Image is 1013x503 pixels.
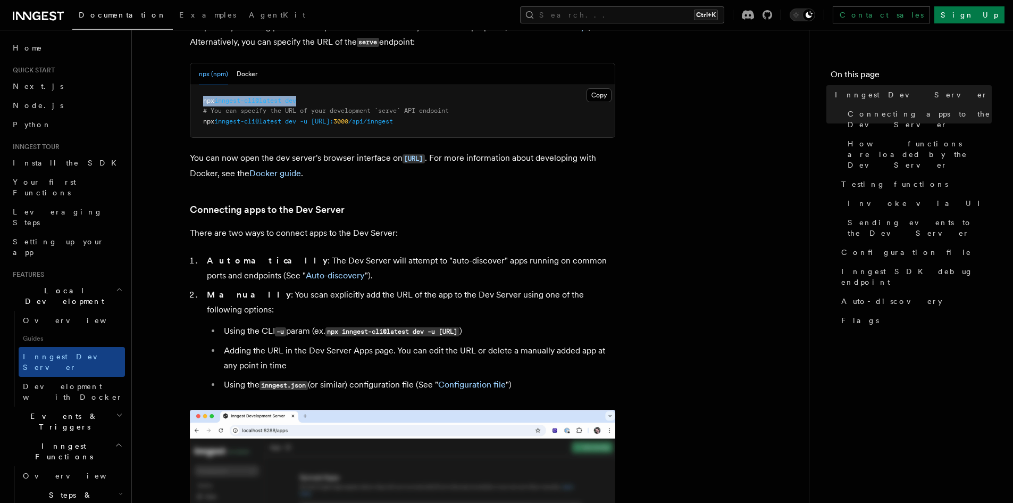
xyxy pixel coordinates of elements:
[214,97,281,104] span: inngest-cli@latest
[438,380,506,390] a: Configuration file
[242,3,312,29] a: AgentKit
[203,118,214,125] span: npx
[831,85,992,104] a: Inngest Dev Server
[841,247,972,258] span: Configuration file
[19,377,125,407] a: Development with Docker
[23,472,132,480] span: Overview
[837,243,992,262] a: Configuration file
[207,255,328,266] strong: Automatically
[9,153,125,172] a: Install the SDK
[23,382,123,401] span: Development with Docker
[19,466,125,485] a: Overview
[204,287,615,393] li: : You scan explicitly add the URL of the app to the Dev Server using one of the following options:
[837,262,992,292] a: Inngest SDK debug endpoint
[72,3,173,30] a: Documentation
[790,9,815,21] button: Toggle dark mode
[843,194,992,213] a: Invoke via UI
[9,311,125,407] div: Local Development
[249,168,301,178] a: Docker guide
[934,6,1004,23] a: Sign Up
[19,330,125,347] span: Guides
[9,270,44,279] span: Features
[9,66,55,75] span: Quick start
[9,143,60,151] span: Inngest tour
[843,104,992,134] a: Connecting apps to the Dev Server
[841,315,879,326] span: Flags
[214,118,281,125] span: inngest-cli@latest
[13,82,63,90] span: Next.js
[300,118,307,125] span: -u
[204,253,615,283] li: : The Dev Server will attempt to "auto-discover" apps running on common ports and endpoints (See ...
[237,63,257,85] button: Docker
[13,178,76,197] span: Your first Functions
[306,270,365,281] a: Auto-discovery
[207,290,291,300] strong: Manually
[311,118,333,125] span: [URL]:
[23,316,132,325] span: Overview
[848,109,992,130] span: Connecting apps to the Dev Server
[9,436,125,466] button: Inngest Functions
[221,324,615,339] li: Using the CLI param (ex. )
[831,68,992,85] h4: On this page
[403,154,425,163] code: [URL]
[843,213,992,243] a: Sending events to the Dev Server
[203,107,449,114] span: # You can specify the URL of your development `serve` API endpoint
[13,208,103,227] span: Leveraging Steps
[526,22,585,32] a: Auto-discovery
[199,63,228,85] button: npx (npm)
[348,118,393,125] span: /api/inngest
[9,407,125,436] button: Events & Triggers
[173,3,242,29] a: Examples
[179,11,236,19] span: Examples
[249,11,305,19] span: AgentKit
[79,11,166,19] span: Documentation
[841,296,942,307] span: Auto-discovery
[9,441,115,462] span: Inngest Functions
[190,226,615,241] p: There are two ways to connect apps to the Dev Server:
[837,311,992,330] a: Flags
[841,179,948,189] span: Testing functions
[275,327,286,336] code: -u
[837,292,992,311] a: Auto-discovery
[190,151,615,181] p: You can now open the dev server's browser interface on . For more information about developing wi...
[190,202,345,217] a: Connecting apps to the Dev Server
[694,10,718,20] kbd: Ctrl+K
[13,120,52,129] span: Python
[835,89,988,100] span: Inngest Dev Server
[520,6,724,23] button: Search...Ctrl+K
[848,217,992,238] span: Sending events to the Dev Server
[9,202,125,232] a: Leveraging Steps
[587,88,612,102] button: Copy
[285,118,296,125] span: dev
[9,96,125,115] a: Node.js
[9,77,125,96] a: Next.js
[9,172,125,202] a: Your first Functions
[333,118,348,125] span: 3000
[357,38,379,47] code: serve
[833,6,930,23] a: Contact sales
[23,352,114,372] span: Inngest Dev Server
[9,115,125,134] a: Python
[259,381,308,390] code: inngest.json
[841,266,992,287] span: Inngest SDK debug endpoint
[13,101,63,110] span: Node.js
[9,232,125,262] a: Setting up your app
[203,97,214,104] span: npx
[9,285,116,307] span: Local Development
[325,327,459,336] code: npx inngest-cli@latest dev -u [URL]
[13,237,104,257] span: Setting up your app
[843,134,992,175] a: How functions are loaded by the Dev Server
[848,198,989,209] span: Invoke via UI
[19,311,125,330] a: Overview
[9,411,116,432] span: Events & Triggers
[9,281,125,311] button: Local Development
[848,138,992,170] span: How functions are loaded by the Dev Server
[13,43,43,53] span: Home
[837,175,992,194] a: Testing functions
[13,159,123,167] span: Install the SDK
[403,153,425,163] a: [URL]
[19,347,125,377] a: Inngest Dev Server
[221,343,615,373] li: Adding the URL in the Dev Server Apps page. You can edit the URL or delete a manually added app a...
[221,377,615,393] li: Using the (or similar) configuration file (See " ")
[9,38,125,57] a: Home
